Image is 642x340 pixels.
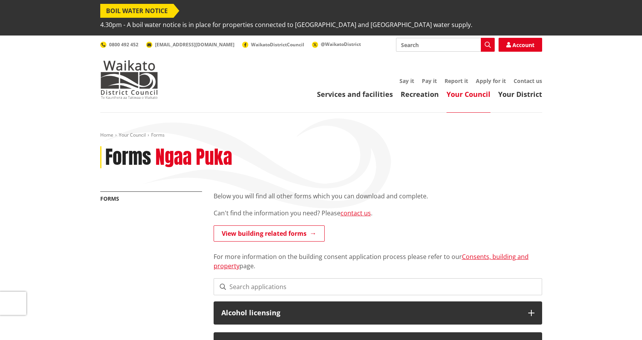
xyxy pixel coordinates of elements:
span: WaikatoDistrictCouncil [251,41,304,48]
img: Waikato District Council - Te Kaunihera aa Takiwaa o Waikato [100,60,158,99]
a: 0800 492 452 [100,41,138,48]
p: For more information on the building consent application process please refer to our page. [214,243,542,271]
p: Below you will find all other forms which you can download and complete. [214,191,542,201]
a: View building related forms [214,225,325,242]
a: Report it [445,77,468,85]
p: Can't find the information you need? Please . [214,208,542,218]
a: contact us [340,209,371,217]
span: @WaikatoDistrict [321,41,361,47]
a: WaikatoDistrictCouncil [242,41,304,48]
span: [EMAIL_ADDRESS][DOMAIN_NAME] [155,41,234,48]
h1: Forms [105,146,151,169]
nav: breadcrumb [100,132,542,139]
span: BOIL WATER NOTICE [100,4,174,18]
a: Your District [498,90,542,99]
a: Your Council [447,90,490,99]
h3: Alcohol licensing [221,309,521,317]
a: Home [100,132,113,138]
a: [EMAIL_ADDRESS][DOMAIN_NAME] [146,41,234,48]
a: Forms [100,195,119,202]
span: 4.30pm - A boil water notice is in place for properties connected to [GEOGRAPHIC_DATA] and [GEOGR... [100,18,472,32]
h2: Ngaa Puka [155,146,232,169]
a: Account [499,38,542,52]
a: Your Council [119,132,146,138]
span: Forms [151,132,165,138]
input: Search applications [214,278,542,295]
a: Consents, building and property [214,252,529,270]
a: Apply for it [476,77,506,85]
a: Services and facilities [317,90,393,99]
a: Recreation [401,90,439,99]
a: @WaikatoDistrict [312,41,361,47]
a: Contact us [514,77,542,85]
a: Say it [399,77,414,85]
span: 0800 492 452 [109,41,138,48]
a: Pay it [422,77,437,85]
input: Search input [396,38,495,52]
